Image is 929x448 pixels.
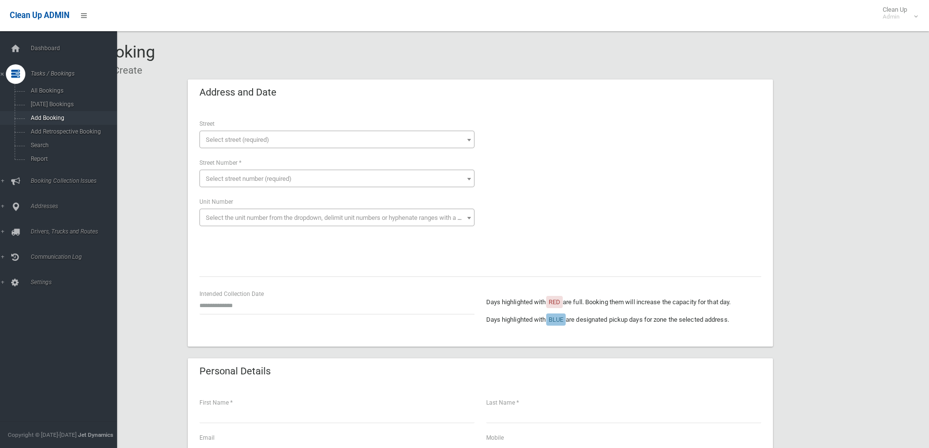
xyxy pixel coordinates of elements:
span: Report [28,156,116,162]
span: [DATE] Bookings [28,101,116,108]
span: RED [549,298,560,306]
span: Addresses [28,203,124,210]
header: Personal Details [188,362,282,381]
span: Copyright © [DATE]-[DATE] [8,431,77,438]
span: Add Booking [28,115,116,121]
span: BLUE [549,316,563,323]
span: Search [28,142,116,149]
p: Days highlighted with are full. Booking them will increase the capacity for that day. [486,296,761,308]
span: Clean Up ADMIN [10,11,69,20]
small: Admin [883,13,907,20]
span: Dashboard [28,45,124,52]
span: Select street number (required) [206,175,292,182]
span: Settings [28,279,124,286]
p: Days highlighted with are designated pickup days for zone the selected address. [486,314,761,326]
span: Clean Up [878,6,917,20]
span: Select the unit number from the dropdown, delimit unit numbers or hyphenate ranges with a comma [206,214,478,221]
span: Tasks / Bookings [28,70,124,77]
span: Booking Collection Issues [28,177,124,184]
span: Communication Log [28,253,124,260]
span: All Bookings [28,87,116,94]
span: Select street (required) [206,136,269,143]
li: Create [106,61,142,79]
header: Address and Date [188,83,288,102]
strong: Jet Dynamics [78,431,113,438]
span: Add Retrospective Booking [28,128,116,135]
span: Drivers, Trucks and Routes [28,228,124,235]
